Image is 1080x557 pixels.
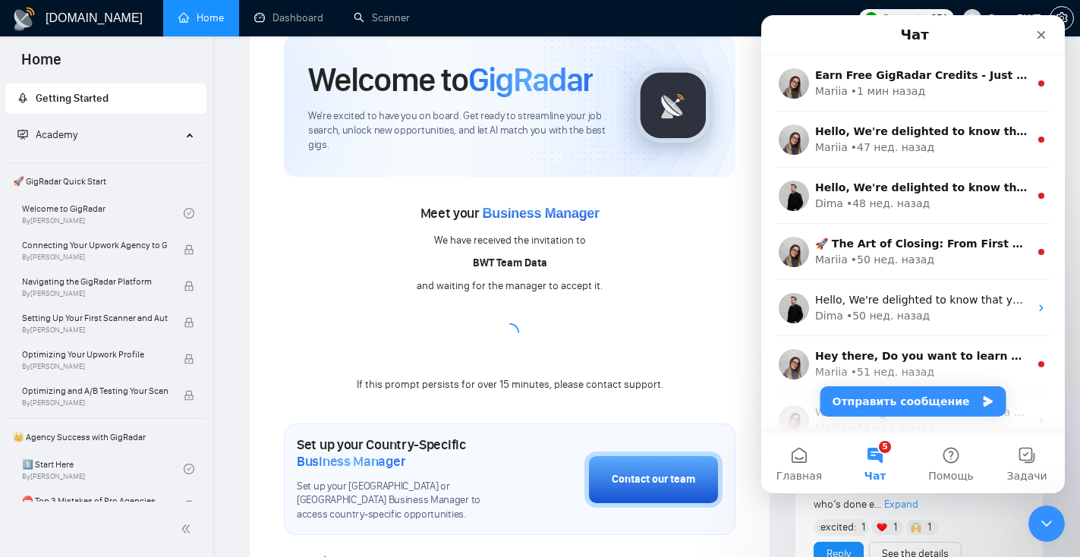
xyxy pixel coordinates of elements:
[818,519,856,536] span: :excited:
[22,274,168,289] span: Navigating the GigRadar Platform
[85,181,168,197] div: • 48 нед. назад
[7,422,205,452] span: 👑 Agency Success with GigRadar
[90,349,173,365] div: • 51 нед. назад
[1050,12,1074,24] a: setting
[254,11,323,24] a: dashboardDashboard
[7,166,205,197] span: 🚀 GigRadar Quick Start
[184,317,194,328] span: lock
[22,362,168,371] span: By [PERSON_NAME]
[893,520,897,535] span: 1
[17,128,77,141] span: Academy
[245,455,285,466] span: Задачи
[76,417,152,478] button: Чат
[54,293,82,309] div: Dima
[22,197,184,230] a: Welcome to GigRadarBy[PERSON_NAME]
[36,92,109,105] span: Getting Started
[911,522,921,533] img: 🙌
[297,436,509,470] h1: Set up your Country-Specific
[931,10,948,27] span: 951
[167,455,213,466] span: Помощь
[184,244,194,255] span: lock
[22,398,168,408] span: By [PERSON_NAME]
[877,522,887,533] img: ❤️
[761,15,1065,493] iframe: Intercom live chat
[22,347,168,362] span: Optimizing Your Upwork Profile
[228,417,304,478] button: Задачи
[22,238,168,253] span: Connecting Your Upwork Agency to GigRadar
[308,59,593,100] h1: Welcome to
[178,11,224,24] a: homeHome
[927,520,931,535] span: 1
[468,59,593,100] span: GigRadar
[17,334,48,364] img: Profile image for Mariia
[90,124,173,140] div: • 47 нед. назад
[882,10,927,27] span: Connects:
[184,208,194,219] span: check-circle
[184,390,194,401] span: lock
[22,289,168,298] span: By [PERSON_NAME]
[17,390,48,420] img: Profile image for Mariia
[184,354,194,364] span: lock
[22,326,168,335] span: By [PERSON_NAME]
[584,452,723,508] button: Contact our team
[9,49,74,80] span: Home
[90,405,173,421] div: • 51 нед. назад
[184,464,194,474] span: check-circle
[884,498,918,511] span: Expand
[54,237,87,253] div: Mariia
[354,11,410,24] a: searchScanner
[181,521,196,537] span: double-left
[308,109,611,153] span: We're excited to have you on board. Get ready to streamline your job search, unlock new opportuni...
[54,124,87,140] div: Mariia
[54,405,87,421] div: Mariia
[22,452,184,486] a: 1️⃣ Start HereBy[PERSON_NAME]
[297,480,509,523] span: Set up your [GEOGRAPHIC_DATA] or [GEOGRAPHIC_DATA] Business Manager to access country-specific op...
[22,253,168,262] span: By [PERSON_NAME]
[17,129,28,140] span: fund-projection-screen
[861,520,865,535] span: 1
[635,68,711,143] img: gigradar-logo.png
[152,417,228,478] button: Помощь
[15,455,61,466] span: Главная
[103,455,125,466] span: Чат
[434,232,586,249] div: We have received the invitation to
[967,13,978,24] span: user
[85,293,168,309] div: • 50 нед. назад
[22,310,168,326] span: Setting Up Your First Scanner and Auto-Bidder
[420,205,600,222] span: Meet your
[22,493,168,508] span: ⛔ Top 3 Mistakes of Pro Agencies
[12,7,36,31] img: logo
[1050,6,1074,30] button: setting
[1050,12,1073,24] span: setting
[54,181,82,197] div: Dima
[17,278,48,308] img: Profile image for Dima
[184,281,194,291] span: lock
[483,206,600,221] span: Business Manager
[36,128,77,141] span: Academy
[297,453,405,470] span: Business Manager
[59,371,245,401] button: Отправить сообщение
[1028,505,1065,542] iframe: Intercom live chat
[499,322,520,343] span: loading
[17,165,48,196] img: Profile image for Dima
[184,500,194,511] span: lock
[17,93,28,103] span: rocket
[17,222,48,252] img: Profile image for Mariia
[5,83,206,114] li: Getting Started
[865,12,877,24] img: upwork-logo.png
[417,278,603,294] div: and waiting for the manager to accept it.
[612,471,695,488] div: Contact our team
[90,237,173,253] div: • 50 нед. назад
[473,256,547,269] b: BWT Team Data
[357,376,663,393] div: If this prompt persists for over 15 minutes, please contact support.
[54,349,87,365] div: Mariia
[22,383,168,398] span: Optimizing and A/B Testing Your Scanner for Better Results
